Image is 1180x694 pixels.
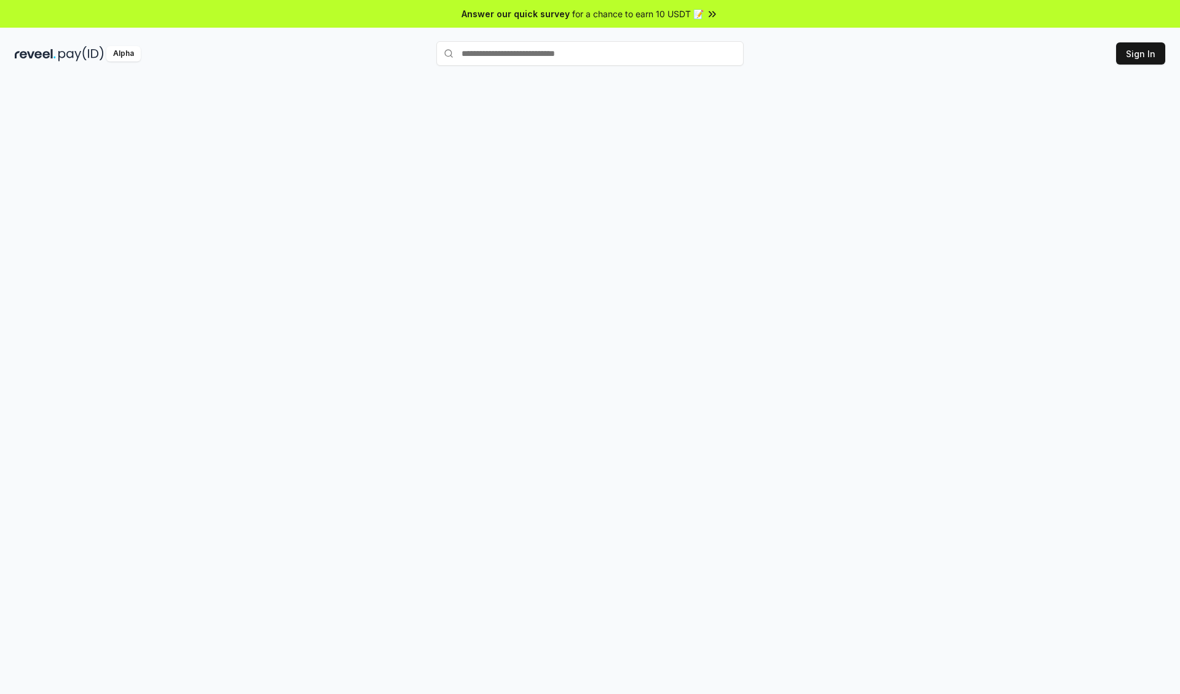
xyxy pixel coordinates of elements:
div: Alpha [106,46,141,61]
img: pay_id [58,46,104,61]
img: reveel_dark [15,46,56,61]
span: Answer our quick survey [462,7,570,20]
button: Sign In [1116,42,1165,65]
span: for a chance to earn 10 USDT 📝 [572,7,704,20]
